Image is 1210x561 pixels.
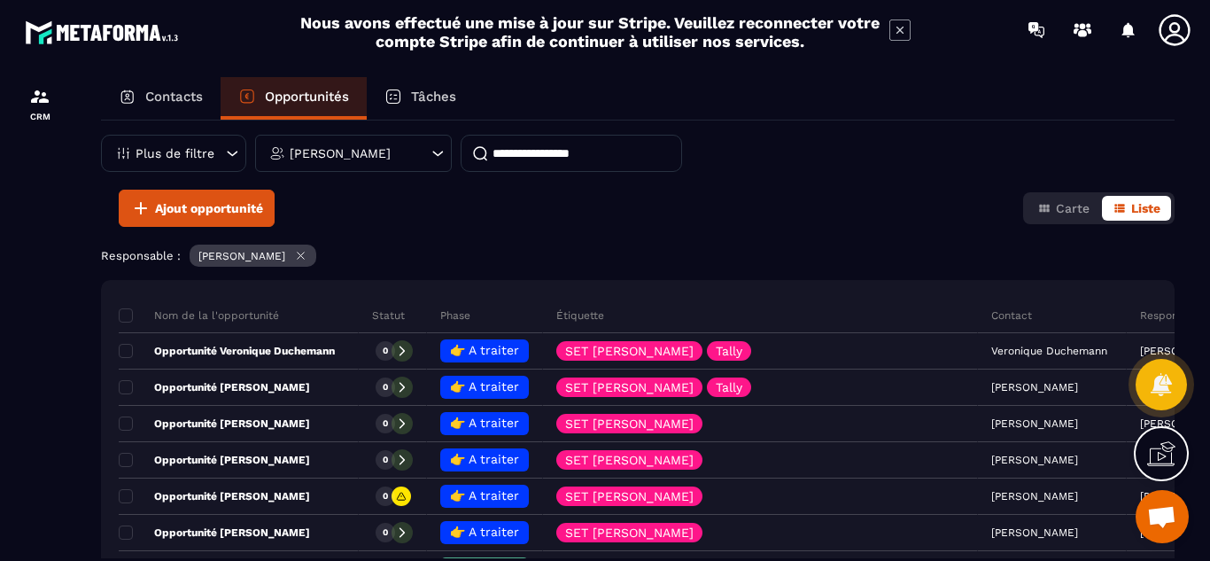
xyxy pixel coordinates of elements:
[450,416,519,430] span: 👉 A traiter
[383,526,388,539] p: 0
[25,16,184,49] img: logo
[299,13,880,51] h2: Nous avons effectué une mise à jour sur Stripe. Veuillez reconnecter votre compte Stripe afin de ...
[290,147,391,160] p: [PERSON_NAME]
[565,345,694,357] p: SET [PERSON_NAME]
[4,112,75,121] p: CRM
[383,417,388,430] p: 0
[565,454,694,466] p: SET [PERSON_NAME]
[450,343,519,357] span: 👉 A traiter
[1131,201,1160,215] span: Liste
[136,147,214,160] p: Plus de filtre
[1136,490,1189,543] div: Ouvrir le chat
[119,190,275,227] button: Ajout opportunité
[450,379,519,393] span: 👉 A traiter
[565,417,694,430] p: SET [PERSON_NAME]
[119,308,279,323] p: Nom de la l'opportunité
[119,380,310,394] p: Opportunité [PERSON_NAME]
[450,525,519,539] span: 👉 A traiter
[372,308,405,323] p: Statut
[565,526,694,539] p: SET [PERSON_NAME]
[265,89,349,105] p: Opportunités
[383,381,388,393] p: 0
[29,86,50,107] img: formation
[716,345,742,357] p: Tally
[450,488,519,503] span: 👉 A traiter
[1027,196,1100,221] button: Carte
[198,250,285,262] p: [PERSON_NAME]
[4,73,75,135] a: formationformationCRM
[1102,196,1171,221] button: Liste
[1056,201,1090,215] span: Carte
[367,77,474,120] a: Tâches
[145,89,203,105] p: Contacts
[383,490,388,503] p: 0
[119,417,310,431] p: Opportunité [PERSON_NAME]
[383,454,388,466] p: 0
[155,199,263,217] span: Ajout opportunité
[716,381,742,393] p: Tally
[556,308,604,323] p: Étiquette
[565,381,694,393] p: SET [PERSON_NAME]
[119,344,335,358] p: Opportunité Veronique Duchemann
[119,453,310,467] p: Opportunité [PERSON_NAME]
[101,77,221,120] a: Contacts
[991,308,1032,323] p: Contact
[440,308,470,323] p: Phase
[411,89,456,105] p: Tâches
[1140,308,1206,323] p: Responsable
[101,249,181,262] p: Responsable :
[450,452,519,466] span: 👉 A traiter
[221,77,367,120] a: Opportunités
[119,489,310,503] p: Opportunité [PERSON_NAME]
[565,490,694,503] p: SET [PERSON_NAME]
[383,345,388,357] p: 0
[119,526,310,540] p: Opportunité [PERSON_NAME]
